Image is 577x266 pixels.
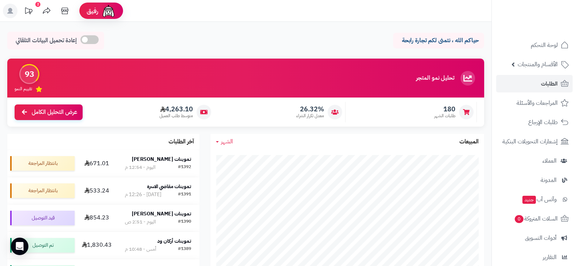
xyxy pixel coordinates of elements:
[502,136,558,147] span: إشعارات التحويلات البنكية
[496,114,573,131] a: طلبات الإرجاع
[10,238,75,253] div: تم التوصيل
[542,156,557,166] span: العملاء
[527,5,570,21] img: logo-2.png
[157,237,191,245] strong: تموينات أركان ود
[459,139,479,145] h3: المبيعات
[178,191,191,198] div: #1391
[496,133,573,150] a: إشعارات التحويلات البنكية
[169,139,194,145] h3: آخر الطلبات
[399,36,479,45] p: حياكم الله ، نتمنى لكم تجارة رابحة
[514,214,558,224] span: السلات المتروكة
[496,36,573,54] a: لوحة التحكم
[496,152,573,170] a: العملاء
[19,4,37,20] a: تحديثات المنصة
[221,137,233,146] span: الشهر
[125,164,155,171] div: اليوم - 12:54 م
[296,113,324,119] span: معدل تكرار الشراء
[525,233,557,243] span: أدوات التسويق
[178,218,191,226] div: #1390
[78,205,116,231] td: 854.23
[216,138,233,146] a: الشهر
[78,232,116,259] td: 1,830.43
[515,215,523,223] span: 0
[541,79,558,89] span: الطلبات
[10,183,75,198] div: بانتظار المراجعة
[159,105,193,113] span: 4,263.10
[528,117,558,127] span: طلبات الإرجاع
[541,175,557,185] span: المدونة
[434,113,455,119] span: طلبات الشهر
[496,210,573,227] a: السلات المتروكة0
[87,7,98,15] span: رفيق
[522,196,536,204] span: جديد
[518,59,558,70] span: الأقسام والمنتجات
[178,246,191,253] div: #1389
[296,105,324,113] span: 26.32%
[543,252,557,262] span: التقارير
[159,113,193,119] span: متوسط طلب العميل
[416,75,454,82] h3: تحليل نمو المتجر
[517,98,558,108] span: المراجعات والأسئلة
[496,75,573,92] a: الطلبات
[496,249,573,266] a: التقارير
[178,164,191,171] div: #1392
[496,229,573,247] a: أدوات التسويق
[496,94,573,112] a: المراجعات والأسئلة
[15,104,83,120] a: عرض التحليل الكامل
[78,150,116,177] td: 671.01
[496,171,573,189] a: المدونة
[101,4,116,18] img: ai-face.png
[125,218,156,226] div: اليوم - 2:51 ص
[132,210,191,218] strong: تموينات [PERSON_NAME]
[132,155,191,163] strong: تموينات [PERSON_NAME]
[522,194,557,205] span: وآتس آب
[32,108,77,116] span: عرض التحليل الكامل
[35,2,40,7] div: 2
[15,86,32,92] span: تقييم النمو
[10,211,75,225] div: قيد التوصيل
[10,156,75,171] div: بانتظار المراجعة
[11,238,28,255] div: Open Intercom Messenger
[434,105,455,113] span: 180
[125,246,156,253] div: أمس - 10:48 م
[496,191,573,208] a: وآتس آبجديد
[531,40,558,50] span: لوحة التحكم
[147,183,191,190] strong: تموينات مقاضي الاسرة
[16,36,77,45] span: إعادة تحميل البيانات التلقائي
[78,177,116,204] td: 533.24
[125,191,161,198] div: [DATE] - 12:26 م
